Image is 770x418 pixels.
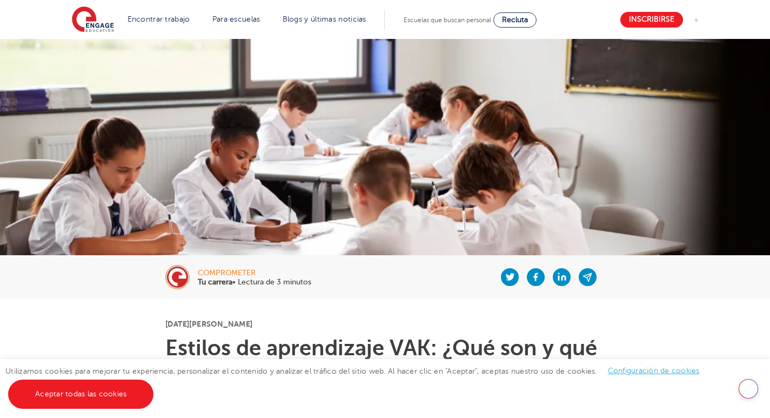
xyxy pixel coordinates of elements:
[198,269,256,277] font: comprometer
[5,367,597,375] font: Utilizamos cookies para mejorar tu experiencia, personalizar el contenido y analizar el tráfico d...
[35,390,126,398] font: Aceptar todas las cookies
[629,16,674,24] font: Inscribirse
[128,15,190,23] a: Encontrar trabajo
[232,278,311,286] font: • Lectura de 3 minutos
[283,15,366,23] a: Blogs y últimas noticias
[620,12,683,28] a: Inscribirse
[198,278,232,286] font: Tu carrera
[72,6,114,34] img: Educación comprometida
[165,320,253,328] font: [DATE][PERSON_NAME]
[165,336,597,382] font: Estilos de aprendizaje VAK: ¿Qué son y qué significan? Engage Education |
[608,367,700,375] a: Configuración de cookies
[502,16,528,24] font: Recluta
[493,12,537,28] a: Recluta
[8,380,153,409] a: Aceptar todas las cookies
[404,16,491,24] font: Escuelas que buscan personal
[212,15,260,23] a: Para escuelas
